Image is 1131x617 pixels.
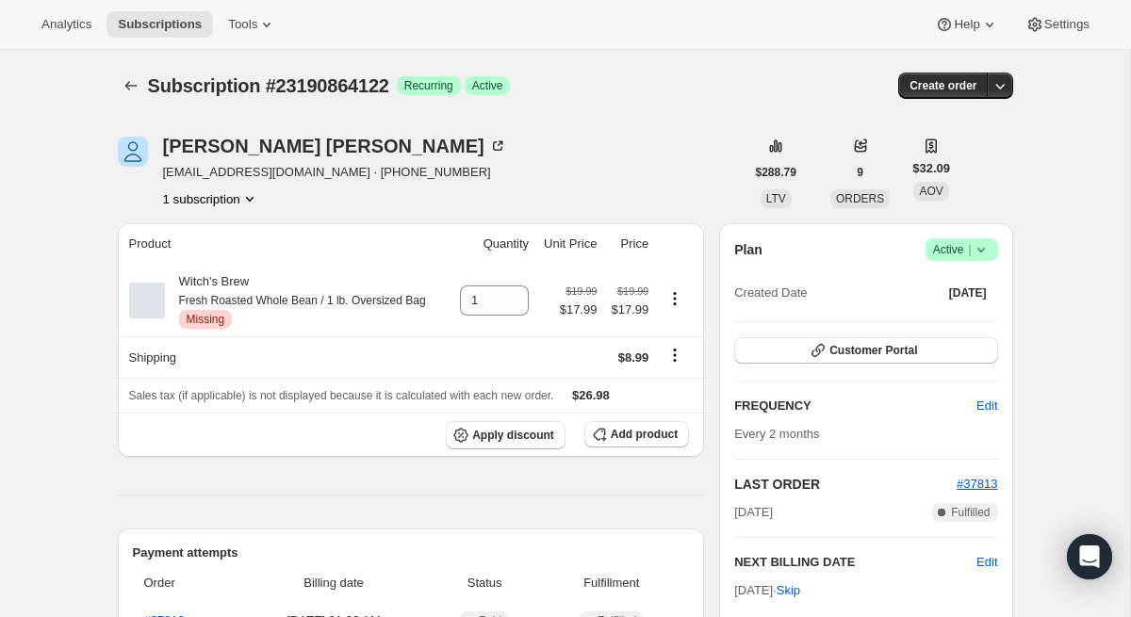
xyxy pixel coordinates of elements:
[243,574,424,593] span: Billing date
[976,397,997,415] span: Edit
[1067,534,1112,579] div: Open Intercom Messenger
[472,78,503,93] span: Active
[602,223,654,265] th: Price
[951,505,990,520] span: Fulfilled
[118,137,148,167] span: Shirley Davis
[611,427,678,442] span: Add product
[734,284,807,302] span: Created Date
[1044,17,1090,32] span: Settings
[118,223,451,265] th: Product
[118,73,144,99] button: Subscriptions
[957,477,997,491] a: #37813
[565,285,597,297] small: $19.99
[30,11,103,38] button: Analytics
[129,389,554,402] span: Sales tax (if applicable) is not displayed because it is calculated with each new order.
[734,337,997,364] button: Customer Portal
[845,159,875,186] button: 9
[584,421,689,447] button: Add product
[660,288,690,309] button: Product actions
[163,189,259,208] button: Product actions
[734,397,976,415] h2: FREQUENCY
[133,544,690,562] h2: Payment attempts
[404,78,453,93] span: Recurring
[734,503,773,522] span: [DATE]
[446,421,565,449] button: Apply discount
[949,285,987,300] span: [DATE]
[118,336,451,378] th: Shipping
[660,345,690,365] button: Shipping actions
[765,576,811,606] button: Skip
[734,475,957,494] h2: LAST ORDER
[148,75,389,96] span: Subscription #23190864122
[608,300,648,319] span: $17.99
[924,11,1009,38] button: Help
[829,343,917,358] span: Customer Portal
[756,165,796,180] span: $288.79
[898,73,988,99] button: Create order
[534,223,602,265] th: Unit Price
[560,300,598,319] span: $17.99
[938,280,998,306] button: [DATE]
[734,240,762,259] h2: Plan
[545,574,678,593] span: Fulfillment
[968,242,971,257] span: |
[933,240,991,259] span: Active
[734,553,976,572] h2: NEXT BILLING DATE
[163,137,507,155] div: [PERSON_NAME] [PERSON_NAME]
[41,17,91,32] span: Analytics
[572,388,610,402] span: $26.98
[118,17,202,32] span: Subscriptions
[965,391,1008,421] button: Edit
[857,165,863,180] span: 9
[734,583,800,597] span: [DATE] ·
[435,574,533,593] span: Status
[912,159,950,178] span: $32.09
[133,562,238,604] th: Order
[957,475,997,494] button: #37813
[777,581,800,600] span: Skip
[836,192,884,205] span: ORDERS
[766,192,786,205] span: LTV
[472,428,554,443] span: Apply discount
[450,223,534,265] th: Quantity
[976,553,997,572] button: Edit
[617,285,648,297] small: $19.99
[618,350,649,365] span: $8.99
[1014,11,1101,38] button: Settings
[228,17,257,32] span: Tools
[734,427,819,441] span: Every 2 months
[179,294,426,307] small: Fresh Roasted Whole Bean / 1 lb. Oversized Bag
[217,11,287,38] button: Tools
[187,312,225,327] span: Missing
[107,11,213,38] button: Subscriptions
[910,78,976,93] span: Create order
[163,163,507,182] span: [EMAIL_ADDRESS][DOMAIN_NAME] · [PHONE_NUMBER]
[954,17,979,32] span: Help
[919,185,942,198] span: AOV
[165,272,426,329] div: Witch's Brew
[745,159,808,186] button: $288.79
